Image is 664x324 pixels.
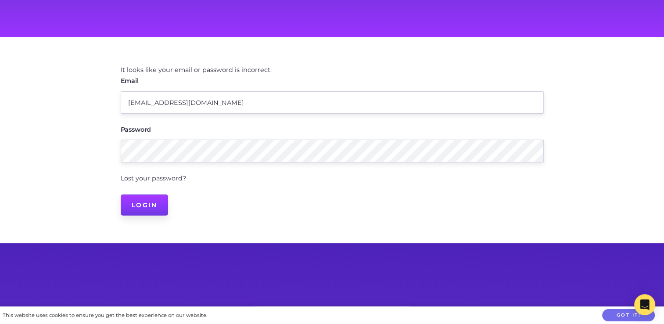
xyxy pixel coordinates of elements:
[121,194,169,216] input: Login
[121,65,544,76] div: It looks like your email or password is incorrect.
[3,311,207,320] div: This website uses cookies to ensure you get the best experience on our website.
[121,78,139,84] label: Email
[121,126,151,133] label: Password
[602,309,655,322] button: Got it!
[634,294,655,315] div: Open Intercom Messenger
[121,174,186,182] a: Lost your password?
